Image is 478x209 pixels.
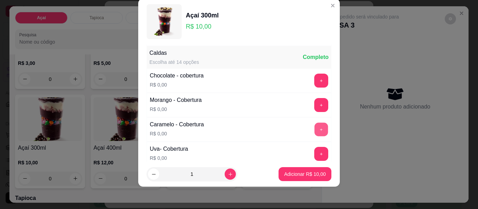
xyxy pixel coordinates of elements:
p: R$ 0,00 [150,81,204,88]
div: Caldas [149,49,199,57]
button: add [314,98,328,112]
button: add [314,74,328,88]
div: Completo [303,53,329,61]
div: Uva- Cobertura [150,145,188,153]
div: Caramelo - Cobertura [150,120,204,129]
button: add [314,147,328,161]
p: R$ 0,00 [150,155,188,162]
img: product-image [147,4,182,39]
div: Morango - Cobertura [150,96,202,104]
button: Adicionar R$ 10,00 [279,167,331,181]
button: decrease-product-quantity [148,169,159,180]
p: R$ 0,00 [150,106,202,113]
div: Chocolate - cobertura [150,72,204,80]
div: Escolha até 14 opções [149,59,199,66]
div: Açaí 300ml [186,10,219,20]
button: increase-product-quantity [225,169,236,180]
p: R$ 10,00 [186,22,219,31]
button: add [315,123,328,136]
p: R$ 0,00 [150,130,204,137]
p: Adicionar R$ 10,00 [284,171,326,178]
